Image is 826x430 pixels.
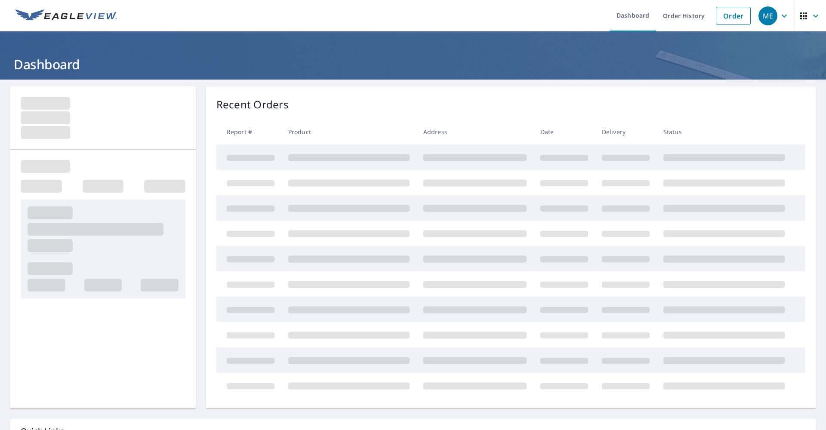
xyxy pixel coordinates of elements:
img: EV Logo [15,9,117,22]
a: Order [716,7,751,25]
th: Status [656,119,792,144]
th: Date [533,119,595,144]
th: Report # [216,119,281,144]
div: ME [758,6,777,25]
p: Recent Orders [216,97,289,112]
h1: Dashboard [10,55,816,73]
th: Delivery [595,119,656,144]
th: Address [416,119,533,144]
th: Product [281,119,416,144]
